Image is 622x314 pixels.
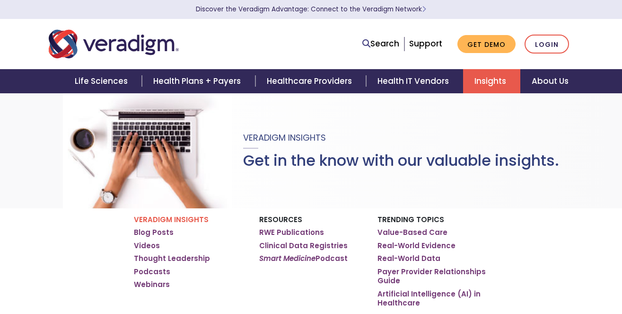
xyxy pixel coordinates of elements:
a: Health IT Vendors [366,69,463,93]
a: Payer Provider Relationships Guide [377,267,489,286]
a: Clinical Data Registries [259,241,348,251]
a: Life Sciences [63,69,142,93]
em: Smart Medicine [259,253,315,263]
span: Veradigm Insights [243,132,326,144]
a: Real-World Evidence [377,241,456,251]
h1: Get in the know with our valuable insights. [243,152,559,170]
a: Support [409,38,442,49]
a: Smart MedicinePodcast [259,254,348,263]
a: Podcasts [134,267,170,277]
a: Videos [134,241,160,251]
a: Get Demo [457,35,516,54]
a: Healthcare Providers [255,69,366,93]
a: Artificial Intelligence (AI) in Healthcare [377,289,489,308]
img: Veradigm logo [49,28,179,60]
a: Real-World Data [377,254,440,263]
a: Health Plans + Payers [142,69,255,93]
a: Value-Based Care [377,228,447,237]
a: Discover the Veradigm Advantage: Connect to the Veradigm NetworkLearn More [196,5,426,14]
a: Search [362,37,399,50]
a: Login [525,35,569,54]
a: Thought Leadership [134,254,210,263]
a: Webinars [134,280,170,289]
a: About Us [520,69,580,93]
a: Insights [463,69,520,93]
a: RWE Publications [259,228,324,237]
span: Learn More [422,5,426,14]
a: Blog Posts [134,228,174,237]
